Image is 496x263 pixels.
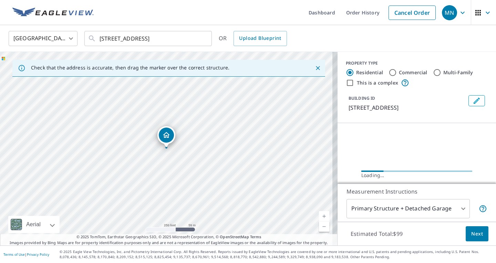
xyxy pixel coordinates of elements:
[346,60,488,66] div: PROPERTY TYPE
[319,211,329,221] a: Current Level 17, Zoom In
[468,95,485,106] button: Edit building 1
[349,95,375,101] p: BUILDING ID
[76,234,261,240] span: © 2025 TomTom, Earthstar Geographics SIO, © 2025 Microsoft Corporation, ©
[31,65,229,71] p: Check that the address is accurate, then drag the marker over the correct structure.
[345,226,408,241] p: Estimated Total: $99
[356,69,383,76] label: Residential
[239,34,281,43] span: Upload Blueprint
[8,216,60,233] div: Aerial
[60,249,493,260] p: © 2025 Eagle View Technologies, Inc. and Pictometry International Corp. All Rights Reserved. Repo...
[27,252,49,257] a: Privacy Policy
[12,8,94,18] img: EV Logo
[349,103,466,112] p: [STREET_ADDRESS]
[479,205,487,213] span: Your report will include the primary structure and a detached garage if one exists.
[399,69,427,76] label: Commercial
[157,126,175,147] div: Dropped pin, building 1, Residential property, 166 Long Pond Rd Plymouth, MA 02360
[319,221,329,232] a: Current Level 17, Zoom Out
[219,31,287,46] div: OR
[250,234,261,239] a: Terms
[100,29,198,48] input: Search by address or latitude-longitude
[443,69,473,76] label: Multi-Family
[471,230,483,238] span: Next
[361,172,472,179] div: Loading…
[357,79,398,86] label: This is a complex
[347,199,470,218] div: Primary Structure + Detached Garage
[442,5,457,20] div: MN
[466,226,488,242] button: Next
[389,6,436,20] a: Cancel Order
[234,31,287,46] a: Upload Blueprint
[3,252,49,256] p: |
[220,234,249,239] a: OpenStreetMap
[3,252,25,257] a: Terms of Use
[313,64,322,73] button: Close
[347,187,487,196] p: Measurement Instructions
[9,29,77,48] div: [GEOGRAPHIC_DATA]
[24,216,43,233] div: Aerial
